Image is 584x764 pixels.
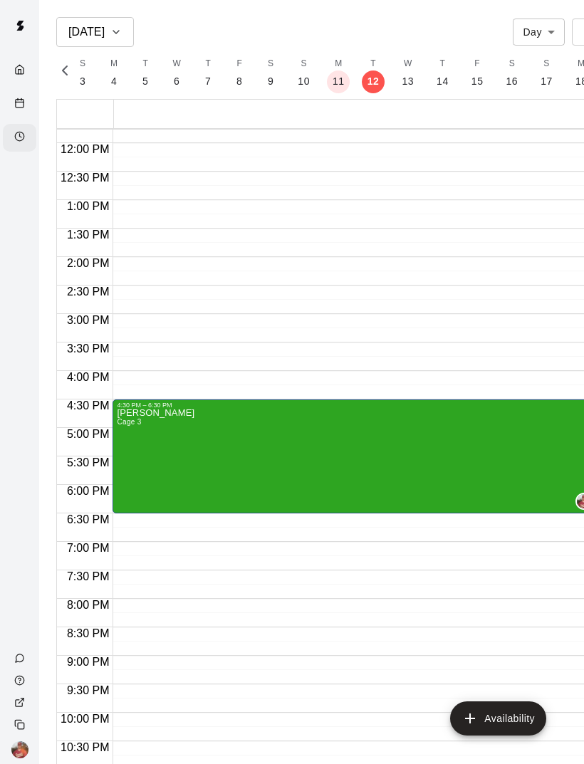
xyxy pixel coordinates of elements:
span: 4:00 PM [63,371,113,383]
p: 5 [142,74,148,89]
span: 10:30 PM [57,741,113,753]
span: 12:00 PM [57,143,113,155]
button: W13 [390,53,425,93]
span: S [301,57,306,71]
span: 8:30 PM [63,627,113,639]
img: Rick White [11,741,28,758]
button: S9 [255,53,286,93]
button: T12 [356,53,391,93]
h6: [DATE] [68,22,105,42]
button: S16 [495,53,530,93]
a: Contact Us [3,647,39,669]
button: T7 [192,53,224,93]
p: 7 [205,74,211,89]
p: 8 [236,74,242,89]
span: 2:30 PM [63,286,113,298]
span: S [543,57,549,71]
span: S [268,57,273,71]
span: 6:00 PM [63,485,113,497]
span: 5:00 PM [63,428,113,440]
span: S [80,57,85,71]
span: F [236,57,242,71]
span: M [110,57,118,71]
span: 1:30 PM [63,229,113,241]
p: 15 [471,74,484,89]
p: 13 [402,74,414,89]
p: 11 [333,74,345,89]
span: 6:30 PM [63,513,113,525]
span: 3:30 PM [63,342,113,355]
p: 17 [541,74,553,89]
p: 3 [80,74,85,89]
p: 6 [174,74,179,89]
span: 3:00 PM [63,314,113,326]
div: Day [513,19,565,45]
p: 16 [506,74,518,89]
span: T [205,57,211,71]
a: Visit help center [3,669,39,691]
span: 8:00 PM [63,599,113,611]
button: [DATE] [56,17,134,47]
button: M11 [321,53,356,93]
p: 9 [268,74,273,89]
span: F [474,57,480,71]
p: 10 [298,74,310,89]
span: 12:30 PM [57,172,113,184]
span: 9:30 PM [63,684,113,696]
span: T [440,57,446,71]
span: 10:00 PM [57,713,113,725]
span: S [509,57,515,71]
span: W [404,57,412,71]
span: 7:00 PM [63,542,113,554]
button: add [450,701,546,736]
span: T [370,57,376,71]
button: W6 [161,53,192,93]
p: 12 [367,74,380,89]
button: S17 [529,53,564,93]
button: M4 [98,53,130,93]
span: W [172,57,181,71]
button: T5 [130,53,161,93]
span: 2:00 PM [63,257,113,269]
span: 4:30 PM [63,399,113,412]
p: 14 [437,74,449,89]
button: S3 [67,53,98,93]
button: S10 [286,53,321,93]
span: 5:30 PM [63,456,113,469]
img: Swift logo [6,11,34,40]
a: View public page [3,691,39,713]
span: 9:00 PM [63,656,113,668]
span: M [335,57,342,71]
span: 7:30 PM [63,570,113,582]
span: Cage 3 [117,418,141,426]
button: T14 [425,53,460,93]
p: 4 [111,74,117,89]
span: 1:00 PM [63,200,113,212]
button: F15 [460,53,495,93]
span: T [142,57,148,71]
button: F8 [224,53,255,93]
div: Copy public page link [3,713,39,736]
